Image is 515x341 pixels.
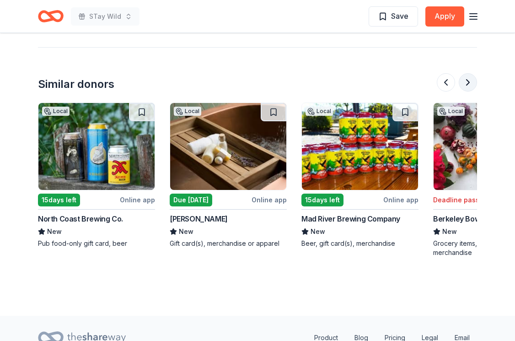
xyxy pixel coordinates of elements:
[179,226,193,237] span: New
[170,103,286,190] img: Image for Bernardus Lodge
[391,10,408,22] span: Save
[252,194,287,206] div: Online app
[301,103,418,248] a: Image for Mad River Brewing CompanyLocal15days leftOnline appMad River Brewing CompanyNewBeer, gi...
[38,5,64,27] a: Home
[301,239,418,248] div: Beer, gift card(s), merchandise
[89,11,121,22] span: STay Wild
[369,6,418,27] button: Save
[174,107,201,116] div: Local
[38,103,155,190] img: Image for North Coast Brewing Co.
[433,195,488,206] div: Deadline passed
[437,107,465,116] div: Local
[433,213,482,224] div: Berkeley Bowl
[442,226,457,237] span: New
[170,213,228,224] div: [PERSON_NAME]
[170,194,212,206] div: Due [DATE]
[301,194,343,206] div: 15 days left
[38,239,155,248] div: Pub food-only gift card, beer
[425,6,464,27] button: Apply
[383,194,418,206] div: Online app
[302,103,418,190] img: Image for Mad River Brewing Company
[170,239,287,248] div: Gift card(s), merchandise or apparel
[38,213,123,224] div: North Coast Brewing Co.
[120,194,155,206] div: Online app
[301,213,400,224] div: Mad River Brewing Company
[38,194,80,206] div: 15 days left
[38,103,155,248] a: Image for North Coast Brewing Co.Local15days leftOnline appNorth Coast Brewing Co.NewPub food-onl...
[306,107,333,116] div: Local
[170,103,287,248] a: Image for Bernardus LodgeLocalDue [DATE]Online app[PERSON_NAME]NewGift card(s), merchandise or ap...
[38,77,114,92] div: Similar donors
[47,226,62,237] span: New
[311,226,325,237] span: New
[71,7,139,26] button: STay Wild
[42,107,70,116] div: Local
